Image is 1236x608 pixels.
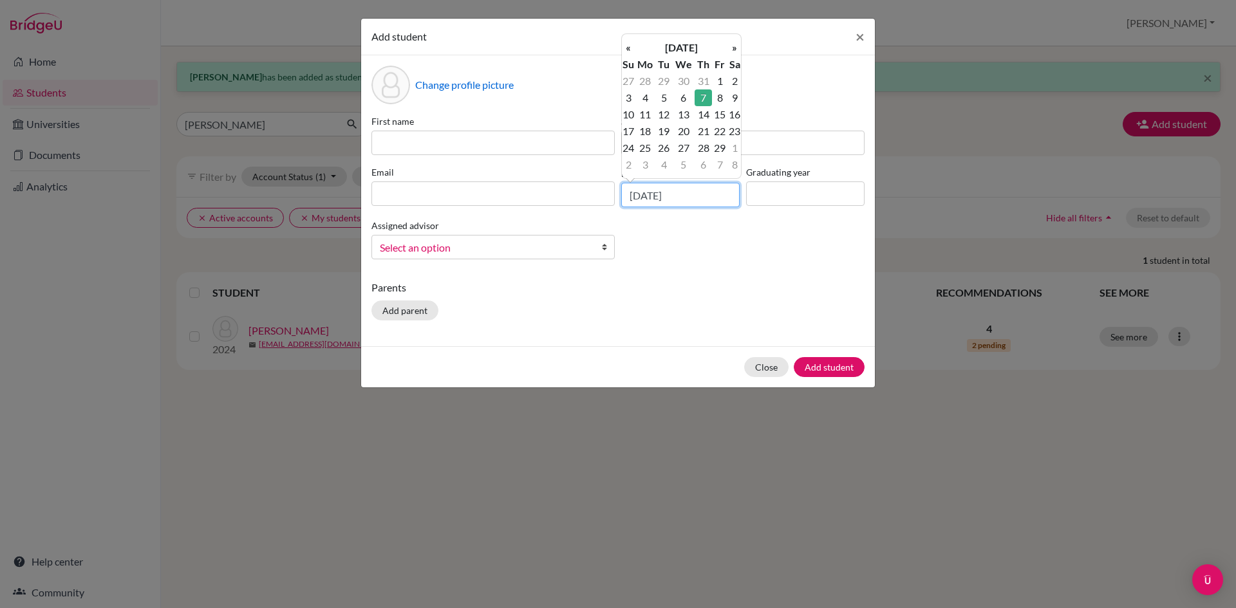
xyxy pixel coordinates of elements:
td: 16 [728,106,741,123]
td: 8 [728,156,741,173]
td: 31 [695,73,711,89]
td: 27 [622,73,635,89]
td: 12 [656,106,672,123]
th: » [728,39,741,56]
td: 20 [672,123,695,140]
th: Fr [712,56,728,73]
td: 4 [656,156,672,173]
button: Add parent [371,300,438,320]
th: Sa [728,56,741,73]
td: 1 [712,73,728,89]
td: 25 [635,140,656,156]
button: Add student [794,357,865,377]
td: 26 [656,140,672,156]
th: Tu [656,56,672,73]
td: 6 [695,156,711,173]
td: 27 [672,140,695,156]
label: Email [371,165,615,179]
th: « [622,39,635,56]
th: [DATE] [635,39,728,56]
td: 5 [656,89,672,106]
td: 10 [622,106,635,123]
td: 21 [695,123,711,140]
label: First name [371,115,615,128]
td: 1 [728,140,741,156]
span: Add student [371,30,427,42]
label: Surname [621,115,865,128]
th: Th [695,56,711,73]
td: 8 [712,89,728,106]
td: 24 [622,140,635,156]
td: 4 [635,89,656,106]
td: 28 [635,73,656,89]
td: 19 [656,123,672,140]
td: 6 [672,89,695,106]
button: Close [744,357,789,377]
label: Assigned advisor [371,219,439,232]
td: 18 [635,123,656,140]
div: Open Intercom Messenger [1192,564,1223,595]
th: Su [622,56,635,73]
label: Graduating year [746,165,865,179]
td: 17 [622,123,635,140]
td: 29 [656,73,672,89]
span: × [856,27,865,46]
td: 28 [695,140,711,156]
th: Mo [635,56,656,73]
td: 30 [672,73,695,89]
input: dd/mm/yyyy [621,183,740,207]
td: 13 [672,106,695,123]
td: 23 [728,123,741,140]
td: 7 [695,89,711,106]
td: 9 [728,89,741,106]
td: 2 [728,73,741,89]
td: 11 [635,106,656,123]
td: 22 [712,123,728,140]
td: 2 [622,156,635,173]
td: 29 [712,140,728,156]
td: 15 [712,106,728,123]
td: 14 [695,106,711,123]
td: 3 [635,156,656,173]
span: Select an option [380,239,590,256]
td: 5 [672,156,695,173]
th: We [672,56,695,73]
td: 3 [622,89,635,106]
div: Profile picture [371,66,410,104]
p: Parents [371,280,865,295]
td: 7 [712,156,728,173]
button: Close [845,19,875,55]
